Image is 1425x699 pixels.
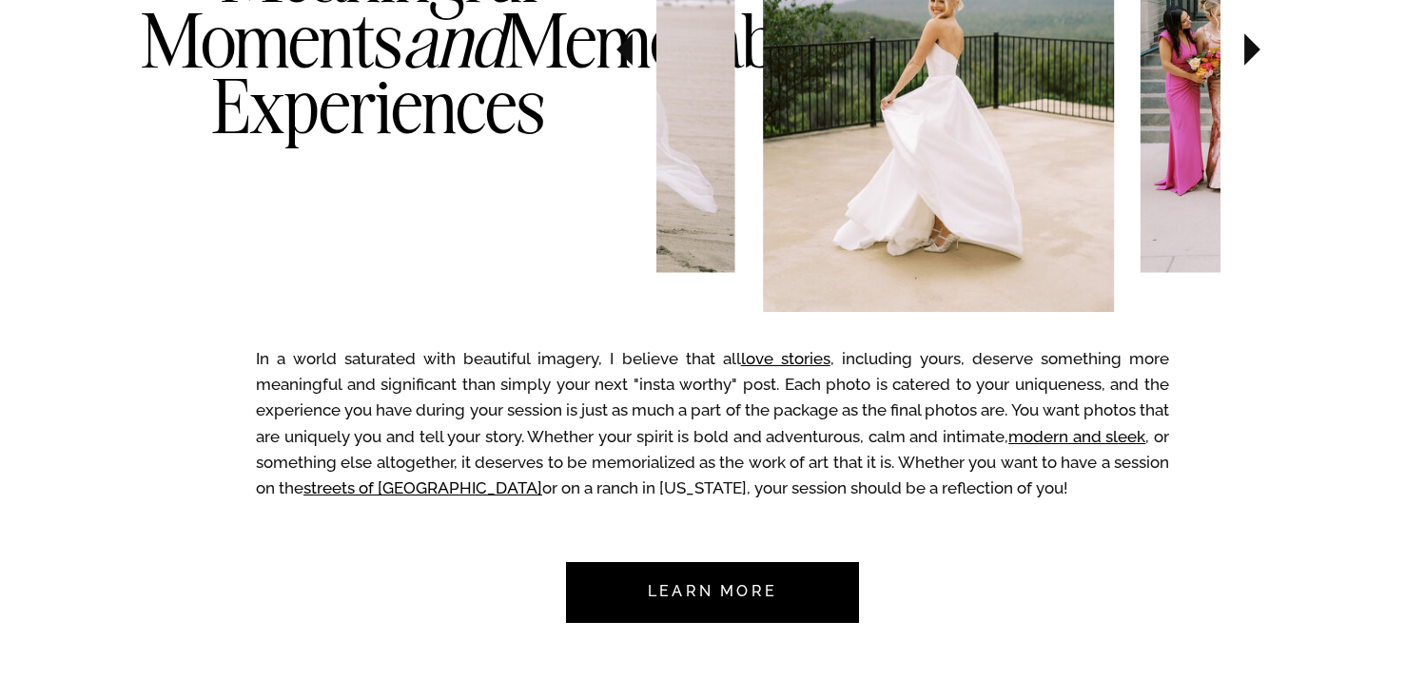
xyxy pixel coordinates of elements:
[1008,427,1145,446] a: modern and sleek
[303,478,542,497] a: streets of [GEOGRAPHIC_DATA]
[256,346,1169,511] p: In a world saturated with beautiful imagery, I believe that all , including yours, deserve someth...
[623,562,802,623] a: Learn more
[741,349,830,368] a: love stories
